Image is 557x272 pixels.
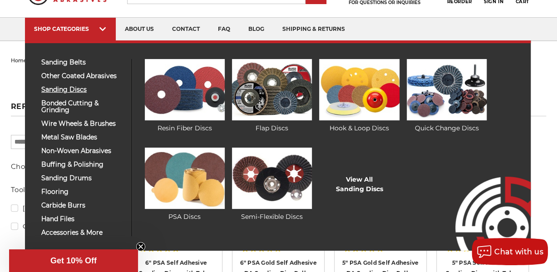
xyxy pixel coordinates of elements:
[116,18,163,41] a: about us
[11,102,110,116] h5: Refine by
[41,86,125,93] span: sanding discs
[41,202,125,209] span: carbide burrs
[163,18,209,41] a: contact
[239,18,273,41] a: blog
[182,246,213,252] span: 18 Reviews
[41,229,125,236] span: accessories & more
[145,148,225,209] img: PSA Discs
[11,57,27,64] a: home
[319,59,399,120] img: Hook & Loop Discs
[232,59,312,120] img: Flap Discs
[232,59,312,133] a: Flap Discs
[41,188,125,195] span: flooring
[41,59,125,66] span: sanding belts
[386,246,417,252] span: 31 Reviews
[41,100,125,114] span: bonded cutting & grinding
[145,59,225,120] img: Resin Fiber Discs
[232,148,312,222] a: Semi-Flexible Discs
[232,148,312,209] img: Semi-Flexible Discs
[41,120,125,127] span: wire wheels & brushes
[145,59,225,133] a: Resin Fiber Discs
[209,18,239,41] a: faq
[41,175,125,182] span: sanding drums
[34,25,107,32] div: SHOP CATEGORIES
[273,18,354,41] a: shipping & returns
[136,242,145,251] button: Close teaser
[335,175,383,194] a: View AllSanding Discs
[41,134,125,141] span: metal saw blades
[319,59,399,133] a: Hook & Loop Discs
[11,249,110,260] h5: Material
[439,150,531,251] img: Empire Abrasives Logo Image
[41,216,125,223] span: hand files
[11,161,110,172] h5: Choose Your Grit
[9,249,138,272] div: Get 10% OffClose teaser
[41,73,125,79] span: other coated abrasives
[41,161,125,168] span: buffing & polishing
[11,218,110,234] a: Orbital Sander / DA
[472,238,548,265] button: Chat with us
[407,59,487,120] img: Quick Change Discs
[145,148,225,222] a: PSA Discs
[50,256,97,265] span: Get 10% Off
[494,247,543,256] span: Chat with us
[407,59,487,133] a: Quick Change Discs
[11,200,110,216] a: [PERSON_NAME]
[41,148,125,154] span: non-woven abrasives
[284,246,315,252] span: 31 Reviews
[11,184,110,195] h5: Tool Used On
